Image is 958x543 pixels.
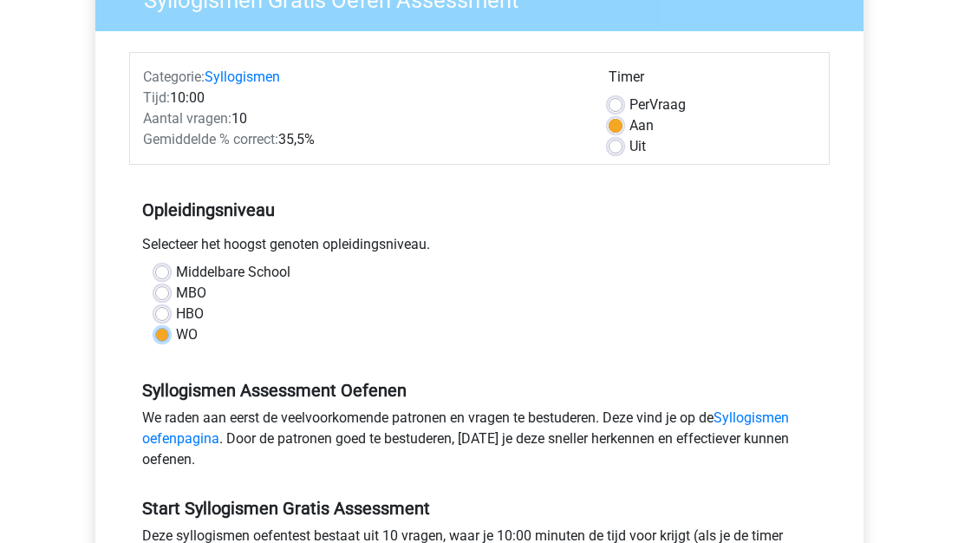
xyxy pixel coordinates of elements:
span: Tijd: [143,89,170,106]
span: Per [629,96,649,113]
a: Syllogismen [205,69,280,85]
div: Timer [609,67,816,95]
div: We raden aan eerst de veelvoorkomende patronen en vragen te bestuderen. Deze vind je op de . Door... [129,408,830,477]
h5: Start Syllogismen Gratis Assessment [142,498,817,519]
h5: Opleidingsniveau [142,193,817,227]
span: Categorie: [143,69,205,85]
h5: Syllogismen Assessment Oefenen [142,380,817,401]
label: Middelbare School [176,262,290,283]
div: 10:00 [130,88,596,108]
label: Vraag [629,95,686,115]
div: 35,5% [130,129,596,150]
span: Aantal vragen: [143,110,231,127]
label: Uit [629,136,646,157]
div: Selecteer het hoogst genoten opleidingsniveau. [129,234,830,262]
div: 10 [130,108,596,129]
label: HBO [176,304,204,324]
label: WO [176,324,198,345]
span: Gemiddelde % correct: [143,131,278,147]
label: MBO [176,283,206,304]
label: Aan [629,115,654,136]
